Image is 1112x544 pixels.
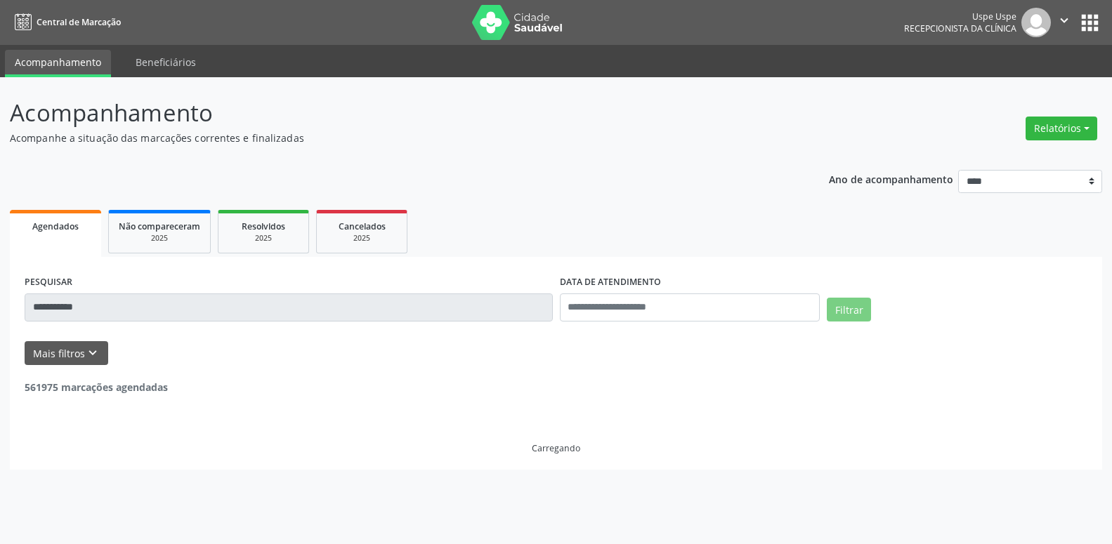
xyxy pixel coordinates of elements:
[85,345,100,361] i: keyboard_arrow_down
[827,298,871,321] button: Filtrar
[829,170,953,187] p: Ano de acompanhamento
[25,272,72,293] label: PESQUISAR
[532,442,580,454] div: Carregando
[119,220,200,232] span: Não compareceram
[126,50,206,74] a: Beneficiários
[10,95,775,131] p: Acompanhamento
[32,220,79,232] span: Agendados
[1051,8,1078,37] button: 
[1026,117,1097,140] button: Relatórios
[339,220,386,232] span: Cancelados
[560,272,661,293] label: DATA DE ATENDIMENTO
[25,341,108,366] button: Mais filtroskeyboard_arrow_down
[25,380,168,394] strong: 561975 marcações agendadas
[5,50,111,77] a: Acompanhamento
[37,16,121,28] span: Central de Marcação
[327,233,397,244] div: 2025
[242,220,285,232] span: Resolvidos
[904,22,1016,34] span: Recepcionista da clínica
[10,11,121,34] a: Central de Marcação
[1057,13,1072,28] i: 
[10,131,775,145] p: Acompanhe a situação das marcações correntes e finalizadas
[904,11,1016,22] div: Uspe Uspe
[1021,8,1051,37] img: img
[228,233,299,244] div: 2025
[1078,11,1102,35] button: apps
[119,233,200,244] div: 2025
